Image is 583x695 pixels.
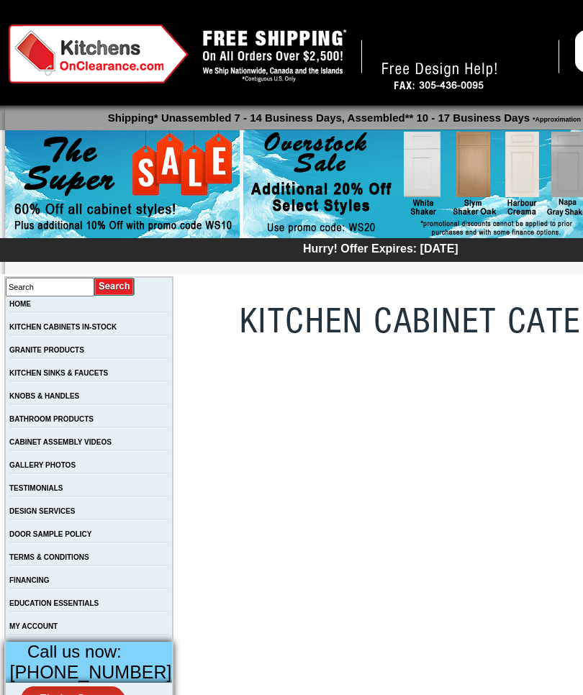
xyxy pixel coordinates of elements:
a: MY ACCOUNT [9,622,58,630]
a: GRANITE PRODUCTS [9,346,84,354]
a: TESTIMONIALS [9,484,63,492]
a: FINANCING [9,576,50,584]
a: DOOR SAMPLE POLICY [9,530,91,538]
a: GALLERY PHOTOS [9,461,76,469]
a: [PHONE_NUMBER] [370,39,542,60]
a: KNOBS & HANDLES [9,392,79,400]
a: [PHONE_NUMBER] [10,662,172,682]
input: Submit [94,277,135,296]
a: KITCHEN CABINETS IN-STOCK [9,323,117,331]
a: EDUCATION ESSENTIALS [9,599,99,607]
a: BATHROOM PRODUCTS [9,415,94,423]
a: HOME [9,300,31,308]
a: CABINET ASSEMBLY VIDEOS [9,438,112,446]
a: TERMS & CONDITIONS [9,553,89,561]
a: DESIGN SERVICES [9,507,76,515]
span: Call us now: [27,642,122,661]
img: Kitchens on Clearance Logo [9,24,189,83]
a: KITCHEN SINKS & FAUCETS [9,369,108,377]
